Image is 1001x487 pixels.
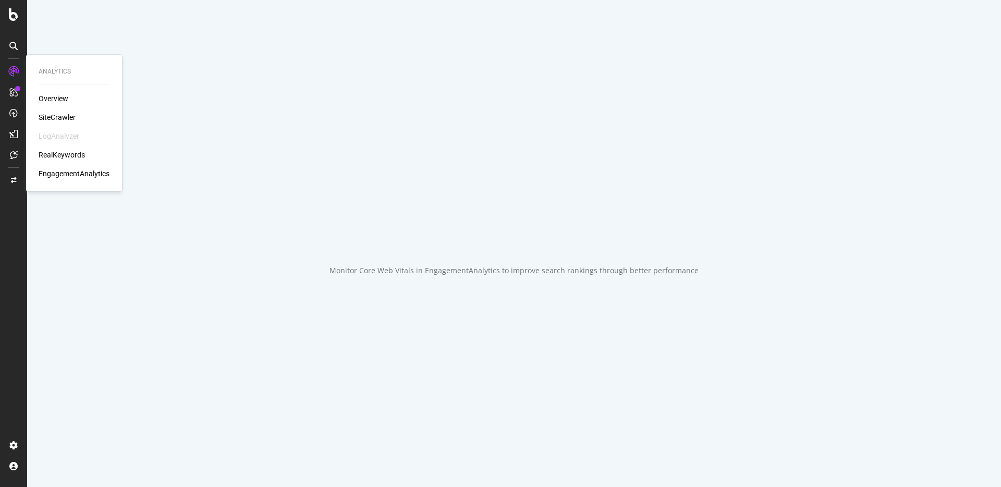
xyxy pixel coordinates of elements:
div: animation [477,211,552,249]
div: LogAnalyzer [39,131,79,141]
a: Overview [39,93,68,104]
a: SiteCrawler [39,112,76,123]
div: Analytics [39,67,109,76]
a: RealKeywords [39,150,85,160]
a: EngagementAnalytics [39,168,109,179]
div: Monitor Core Web Vitals in EngagementAnalytics to improve search rankings through better performance [329,265,699,276]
